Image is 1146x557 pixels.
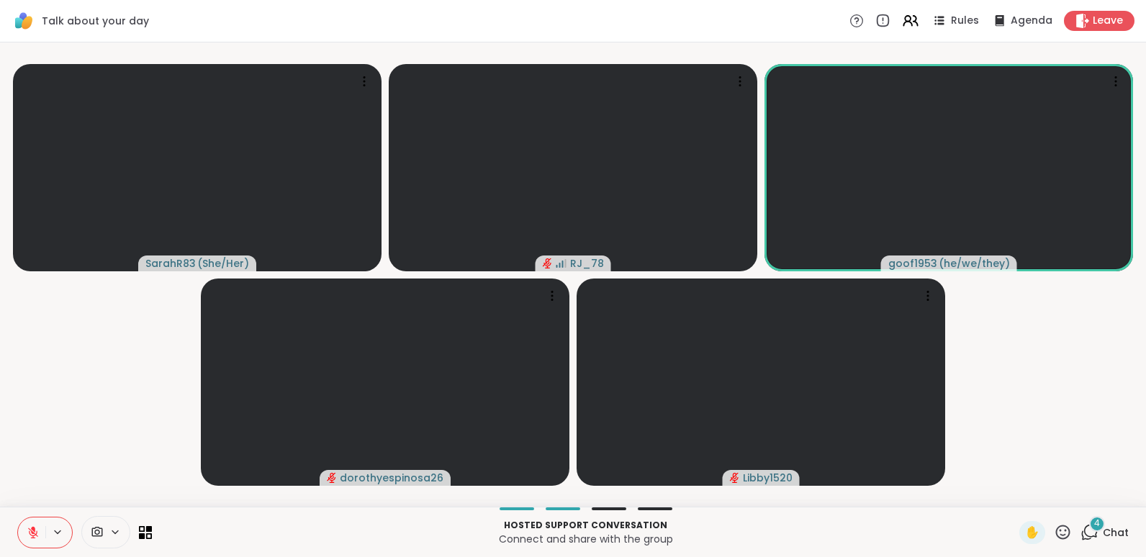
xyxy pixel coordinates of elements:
[570,256,604,271] span: RJ_78
[197,256,249,271] span: ( She/Her )
[42,14,149,28] span: Talk about your day
[161,519,1011,532] p: Hosted support conversation
[543,258,553,268] span: audio-muted
[743,471,793,485] span: Libby1520
[1103,525,1129,540] span: Chat
[1093,14,1123,28] span: Leave
[1011,14,1052,28] span: Agenda
[1025,524,1039,541] span: ✋
[145,256,196,271] span: SarahR83
[1094,517,1100,530] span: 4
[340,471,443,485] span: dorothyespinosa26
[888,256,937,271] span: goof1953
[12,9,36,33] img: ShareWell Logomark
[730,473,740,483] span: audio-muted
[951,14,979,28] span: Rules
[161,532,1011,546] p: Connect and share with the group
[939,256,1010,271] span: ( he/we/they )
[327,473,337,483] span: audio-muted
